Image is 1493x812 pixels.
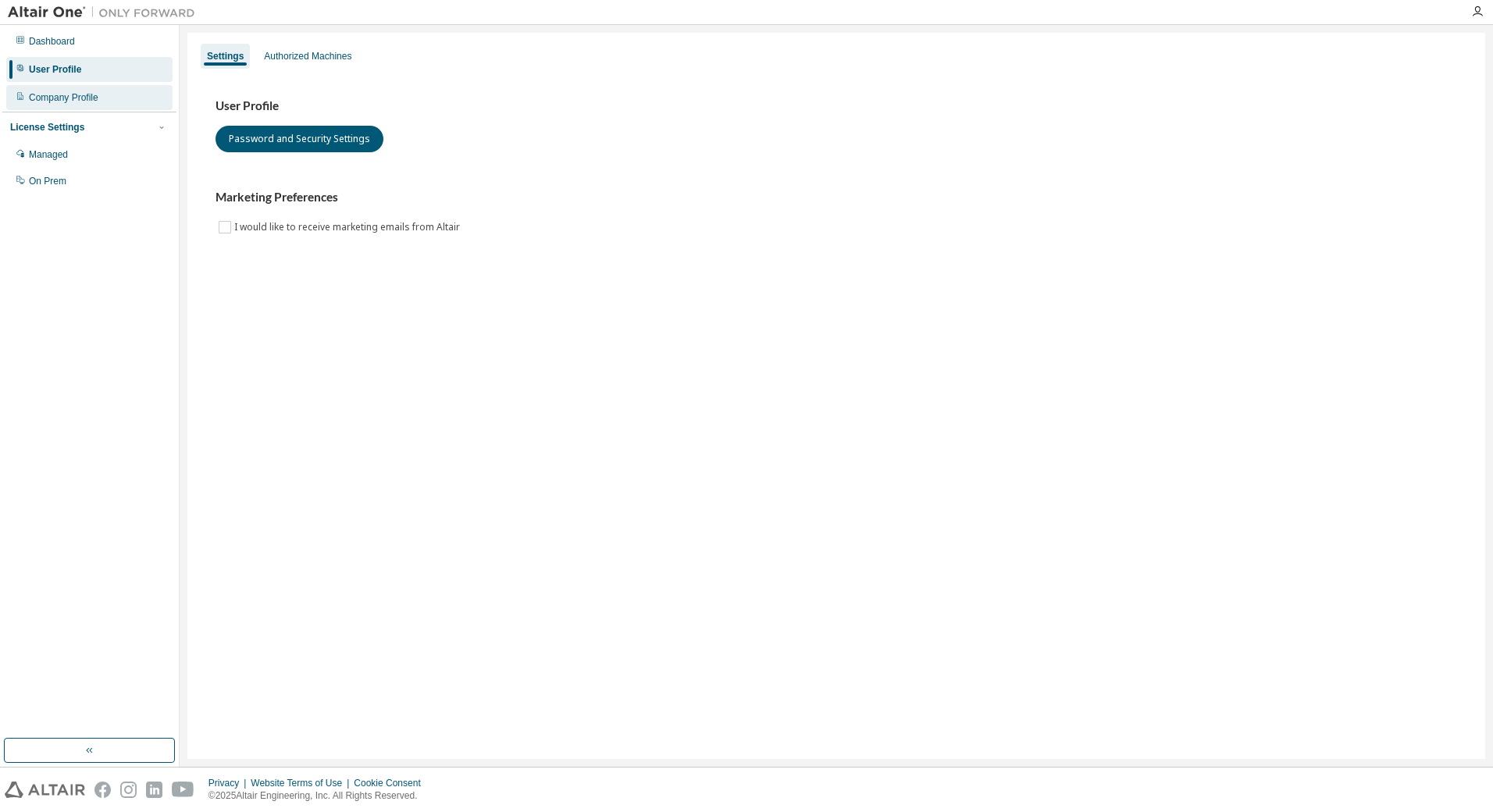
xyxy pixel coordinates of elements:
[29,148,68,161] div: Managed
[216,126,383,152] button: Password and Security Settings
[29,63,81,76] div: User Profile
[29,175,66,187] div: On Prem
[120,782,137,798] img: instagram.svg
[208,777,251,789] div: Privacy
[94,782,111,798] img: facebook.svg
[207,50,244,62] div: Settings
[234,218,463,237] label: I would like to receive marketing emails from Altair
[251,777,354,789] div: Website Terms of Use
[5,782,85,798] img: altair_logo.svg
[216,190,1457,205] h3: Marketing Preferences
[354,777,429,789] div: Cookie Consent
[146,782,162,798] img: linkedin.svg
[29,35,75,48] div: Dashboard
[208,789,430,803] p: © 2025 Altair Engineering, Inc. All Rights Reserved.
[29,91,98,104] div: Company Profile
[216,98,1457,114] h3: User Profile
[8,5,203,20] img: Altair One
[10,121,84,134] div: License Settings
[264,50,351,62] div: Authorized Machines
[172,782,194,798] img: youtube.svg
